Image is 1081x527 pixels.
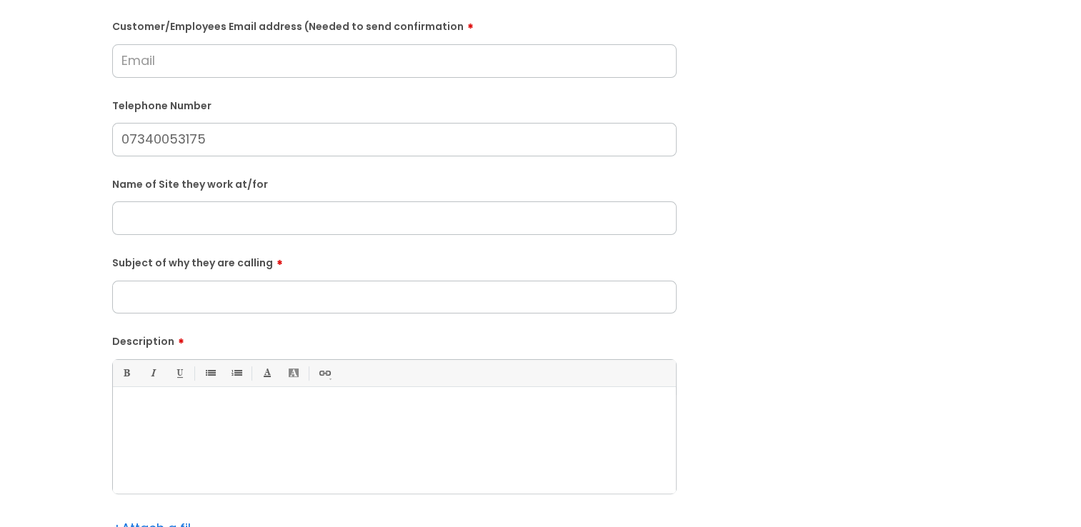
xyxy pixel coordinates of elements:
[112,44,677,77] input: Email
[112,176,677,191] label: Name of Site they work at/for
[201,364,219,382] a: • Unordered List (Ctrl-Shift-7)
[112,16,677,33] label: Customer/Employees Email address (Needed to send confirmation
[112,252,677,269] label: Subject of why they are calling
[284,364,302,382] a: Back Color
[170,364,188,382] a: Underline(Ctrl-U)
[117,364,135,382] a: Bold (Ctrl-B)
[227,364,245,382] a: 1. Ordered List (Ctrl-Shift-8)
[258,364,276,382] a: Font Color
[112,97,677,112] label: Telephone Number
[315,364,333,382] a: Link
[144,364,161,382] a: Italic (Ctrl-I)
[112,331,677,348] label: Description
